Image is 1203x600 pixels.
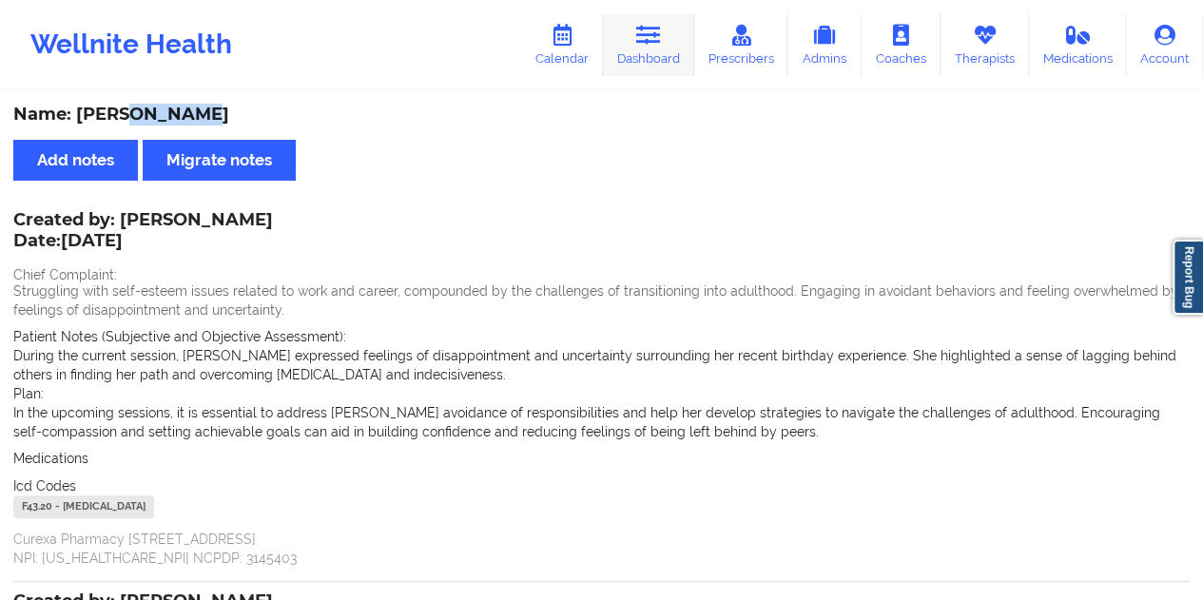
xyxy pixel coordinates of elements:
[13,229,273,254] p: Date: [DATE]
[13,104,1190,126] div: Name: [PERSON_NAME]
[13,210,273,254] div: Created by: [PERSON_NAME]
[1173,240,1203,315] a: Report Bug
[13,403,1190,441] p: In the upcoming sessions, it is essential to address [PERSON_NAME] avoidance of responsibilities ...
[13,451,88,466] span: Medications
[1126,13,1203,76] a: Account
[143,140,296,181] button: Migrate notes
[13,386,44,401] span: Plan:
[603,13,694,76] a: Dashboard
[13,478,76,494] span: Icd Codes
[787,13,862,76] a: Admins
[13,140,138,181] button: Add notes
[13,281,1190,319] p: Struggling with self-esteem issues related to work and career, compounded by the challenges of tr...
[694,13,788,76] a: Prescribers
[13,530,1190,568] p: Curexa Pharmacy [STREET_ADDRESS] NPI: [US_HEALTHCARE_NPI] NCPDP: 3145403
[521,13,603,76] a: Calendar
[1029,13,1127,76] a: Medications
[13,329,346,344] span: Patient Notes (Subjective and Objective Assessment):
[13,495,154,518] div: F43.20 - [MEDICAL_DATA]
[13,346,1190,384] p: During the current session, [PERSON_NAME] expressed feelings of disappointment and uncertainty su...
[13,267,117,282] span: Chief Complaint:
[941,13,1029,76] a: Therapists
[862,13,941,76] a: Coaches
